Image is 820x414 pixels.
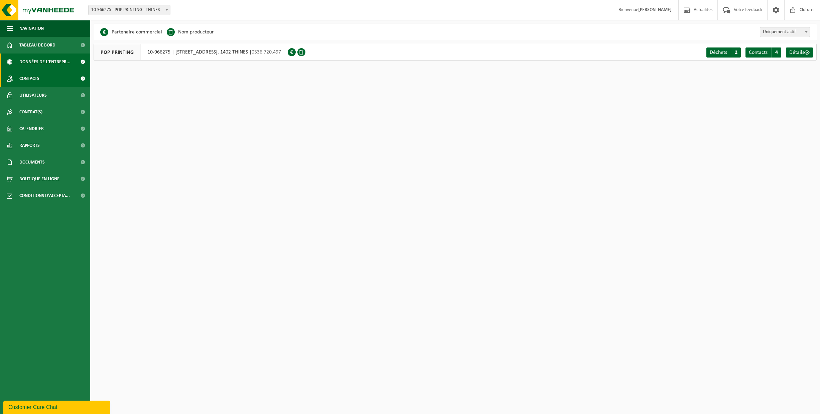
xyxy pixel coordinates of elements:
[19,187,70,204] span: Conditions d'accepta...
[19,171,59,187] span: Boutique en ligne
[789,50,804,55] span: Détails
[19,120,44,137] span: Calendrier
[19,137,40,154] span: Rapports
[19,54,71,70] span: Données de l'entrepr...
[19,104,42,120] span: Contrat(s)
[638,7,672,12] strong: [PERSON_NAME]
[94,44,141,60] span: POP PRINTING
[3,399,112,414] iframe: chat widget
[760,27,810,37] span: Uniquement actif
[94,44,288,61] div: 10-966275 | [STREET_ADDRESS], 1402 THINES |
[710,50,727,55] span: Déchets
[19,20,44,37] span: Navigation
[252,49,281,55] span: 0536.720.497
[706,47,741,58] a: Déchets 2
[89,5,170,15] span: 10-966275 - POP PRINTING - THINES
[167,27,214,37] li: Nom producteur
[731,47,741,58] span: 2
[749,50,768,55] span: Contacts
[786,47,813,58] a: Détails
[745,47,781,58] a: Contacts 4
[771,47,781,58] span: 4
[19,87,47,104] span: Utilisateurs
[100,27,162,37] li: Partenaire commercial
[19,70,39,87] span: Contacts
[88,5,170,15] span: 10-966275 - POP PRINTING - THINES
[19,154,45,171] span: Documents
[19,37,55,54] span: Tableau de bord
